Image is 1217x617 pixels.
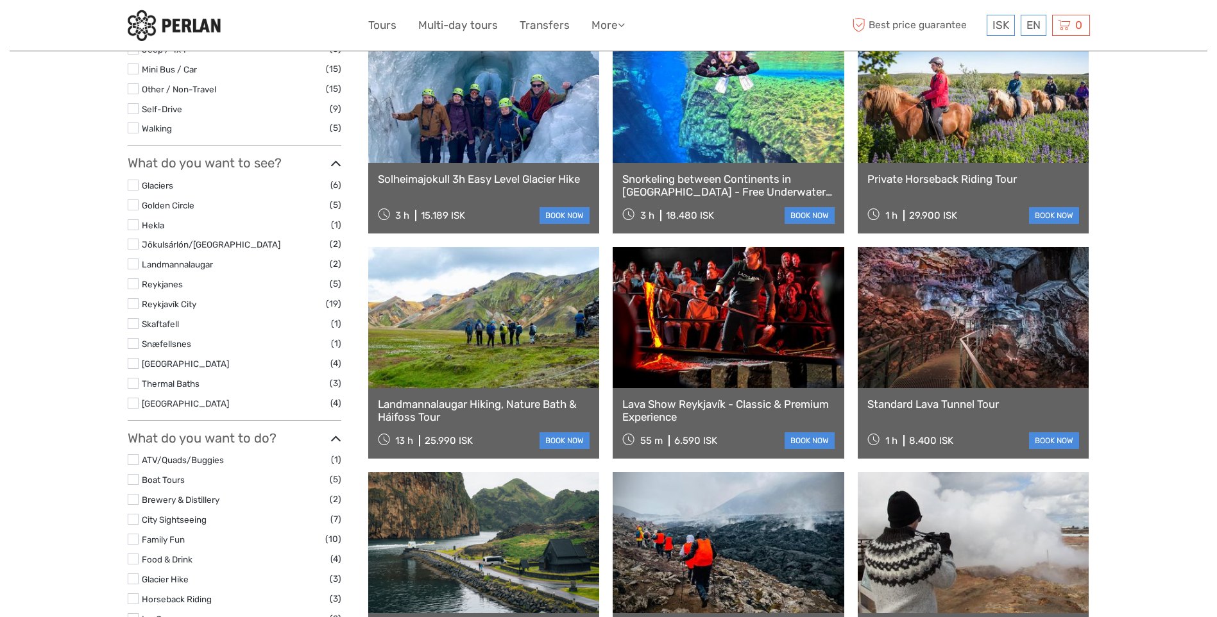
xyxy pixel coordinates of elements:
a: Landmannalaugar Hiking, Nature Bath & Háifoss Tour [378,398,590,424]
div: 18.480 ISK [666,210,714,221]
a: Jökulsárlón/[GEOGRAPHIC_DATA] [142,239,280,249]
span: ISK [992,19,1009,31]
a: Boat Tours [142,475,185,485]
a: Skaftafell [142,319,179,329]
span: 3 h [395,210,409,221]
h3: What do you want to do? [128,430,341,446]
a: Jeep / 4x4 [142,44,186,55]
span: 3 h [640,210,654,221]
a: book now [785,207,835,224]
a: Lava Show Reykjavík - Classic & Premium Experience [622,398,835,424]
span: 13 h [395,435,413,446]
a: Snæfellsnes [142,339,191,349]
a: Reykjavík City [142,299,196,309]
a: Hekla [142,220,164,230]
a: Tours [368,16,396,35]
a: Solheimajokull 3h Easy Level Glacier Hike [378,173,590,185]
a: Glaciers [142,180,173,190]
a: More [591,16,625,35]
span: (3) [330,591,341,606]
span: (7) [330,512,341,527]
span: (5) [330,472,341,487]
span: (1) [331,452,341,467]
span: (15) [326,81,341,96]
a: Walking [142,123,172,133]
span: (2) [330,257,341,271]
span: 1 h [885,210,898,221]
span: (2) [330,492,341,507]
a: book now [540,432,590,449]
span: (9) [330,101,341,116]
a: Landmannalaugar [142,259,213,269]
a: Glacier Hike [142,574,189,584]
span: (4) [330,396,341,410]
a: City Sightseeing [142,514,207,525]
a: Self-Drive [142,104,182,114]
div: 25.990 ISK [425,435,473,446]
div: 15.189 ISK [421,210,465,221]
a: [GEOGRAPHIC_DATA] [142,359,229,369]
a: Other / Non-Travel [142,84,216,94]
a: book now [1029,207,1079,224]
span: (5) [330,276,341,291]
span: (6) [330,178,341,192]
span: 0 [1073,19,1084,31]
a: Standard Lava Tunnel Tour [867,398,1080,410]
a: Family Fun [142,534,185,545]
div: 6.590 ISK [674,435,717,446]
a: ATV/Quads/Buggies [142,455,224,465]
span: (3) [330,571,341,586]
span: (2) [330,237,341,251]
img: 288-6a22670a-0f57-43d8-a107-52fbc9b92f2c_logo_small.jpg [128,10,221,41]
a: book now [1029,432,1079,449]
a: Snorkeling between Continents in [GEOGRAPHIC_DATA] - Free Underwater Photos [622,173,835,199]
span: (15) [326,62,341,76]
a: Reykjanes [142,279,183,289]
span: (1) [331,336,341,351]
span: 1 h [885,435,898,446]
span: (5) [330,198,341,212]
h3: What do you want to see? [128,155,341,171]
a: Brewery & Distillery [142,494,219,505]
a: book now [540,207,590,224]
span: (5) [330,121,341,135]
span: Best price guarantee [849,15,983,36]
a: Multi-day tours [418,16,498,35]
span: (1) [331,316,341,331]
a: Mini Bus / Car [142,64,197,74]
a: Private Horseback Riding Tour [867,173,1080,185]
div: EN [1021,15,1046,36]
a: [GEOGRAPHIC_DATA] [142,398,229,409]
span: (19) [326,296,341,311]
span: (10) [325,532,341,546]
span: (1) [331,217,341,232]
a: Transfers [520,16,570,35]
div: 29.900 ISK [909,210,957,221]
div: 8.400 ISK [909,435,953,446]
a: Thermal Baths [142,378,200,389]
span: (3) [330,376,341,391]
a: Horseback Riding [142,594,212,604]
a: Golden Circle [142,200,194,210]
a: book now [785,432,835,449]
a: Food & Drink [142,554,192,564]
span: (4) [330,356,341,371]
span: 55 m [640,435,663,446]
span: (4) [330,552,341,566]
